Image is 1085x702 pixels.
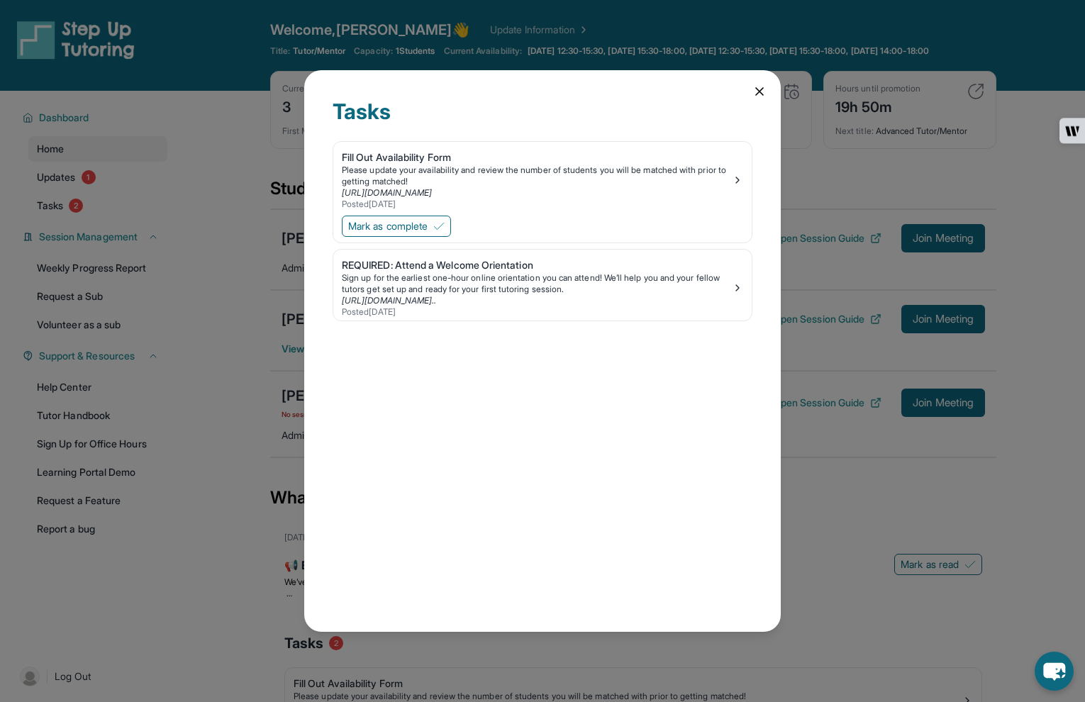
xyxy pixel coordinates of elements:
div: REQUIRED: Attend a Welcome Orientation [342,258,732,272]
div: Tasks [333,99,752,141]
div: Posted [DATE] [342,306,732,318]
a: [URL][DOMAIN_NAME].. [342,295,436,306]
div: Posted [DATE] [342,199,732,210]
a: Fill Out Availability FormPlease update your availability and review the number of students you w... [333,142,752,213]
a: REQUIRED: Attend a Welcome OrientationSign up for the earliest one-hour online orientation you ca... [333,250,752,321]
div: Sign up for the earliest one-hour online orientation you can attend! We’ll help you and your fell... [342,272,732,295]
img: Mark as complete [433,221,445,232]
span: Mark as complete [348,219,428,233]
div: Fill Out Availability Form [342,150,732,165]
button: Mark as complete [342,216,451,237]
button: chat-button [1035,652,1074,691]
a: [URL][DOMAIN_NAME] [342,187,432,198]
div: Please update your availability and review the number of students you will be matched with prior ... [342,165,732,187]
